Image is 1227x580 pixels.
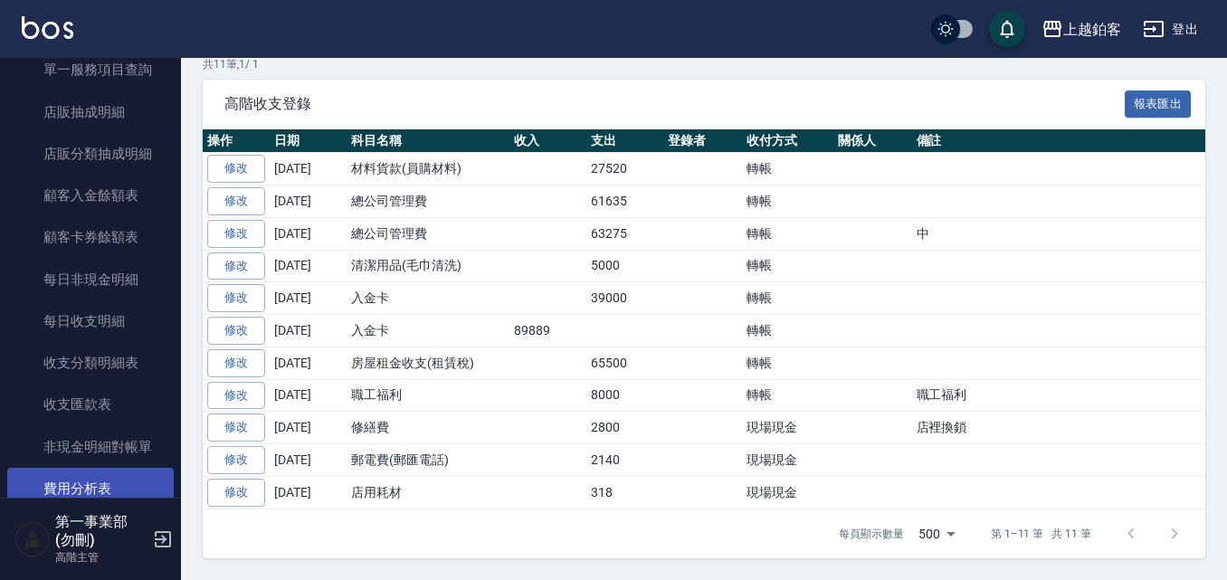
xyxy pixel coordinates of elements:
[911,509,962,558] div: 500
[742,412,833,444] td: 現場現金
[347,476,509,509] td: 店用耗材
[991,526,1091,542] p: 第 1–11 筆 共 11 筆
[207,284,265,312] a: 修改
[270,444,347,477] td: [DATE]
[663,129,742,153] th: 登錄者
[347,282,509,315] td: 入金卡
[270,129,347,153] th: 日期
[839,526,904,542] p: 每頁顯示數量
[207,317,265,345] a: 修改
[7,175,174,216] a: 顧客入金餘額表
[586,379,663,412] td: 8000
[586,412,663,444] td: 2800
[742,444,833,477] td: 現場現金
[347,185,509,218] td: 總公司管理費
[270,282,347,315] td: [DATE]
[742,153,833,185] td: 轉帳
[509,315,586,347] td: 89889
[203,129,270,153] th: 操作
[270,347,347,379] td: [DATE]
[203,56,1205,72] p: 共 11 筆, 1 / 1
[586,282,663,315] td: 39000
[207,414,265,442] a: 修改
[347,129,509,153] th: 科目名稱
[347,444,509,477] td: 郵電費(郵匯電話)
[270,412,347,444] td: [DATE]
[207,187,265,215] a: 修改
[7,259,174,300] a: 每日非現金明細
[270,315,347,347] td: [DATE]
[586,129,663,153] th: 支出
[347,250,509,282] td: 清潔用品(毛巾清洗)
[207,382,265,410] a: 修改
[207,479,265,507] a: 修改
[270,217,347,250] td: [DATE]
[55,549,147,566] p: 高階主管
[347,347,509,379] td: 房屋租金收支(租賃稅)
[270,250,347,282] td: [DATE]
[586,185,663,218] td: 61635
[270,153,347,185] td: [DATE]
[742,282,833,315] td: 轉帳
[742,185,833,218] td: 轉帳
[586,444,663,477] td: 2140
[742,250,833,282] td: 轉帳
[742,217,833,250] td: 轉帳
[7,91,174,133] a: 店販抽成明細
[347,412,509,444] td: 修繕費
[207,252,265,280] a: 修改
[1125,94,1192,111] a: 報表匯出
[989,11,1025,47] button: save
[586,250,663,282] td: 5000
[586,347,663,379] td: 65500
[347,315,509,347] td: 入金卡
[7,468,174,509] a: 費用分析表
[14,521,51,557] img: Person
[207,155,265,183] a: 修改
[7,426,174,468] a: 非現金明細對帳單
[742,129,833,153] th: 收付方式
[270,379,347,412] td: [DATE]
[270,476,347,509] td: [DATE]
[55,513,147,549] h5: 第一事業部 (勿刪)
[347,217,509,250] td: 總公司管理費
[270,185,347,218] td: [DATE]
[742,347,833,379] td: 轉帳
[207,446,265,474] a: 修改
[7,216,174,258] a: 顧客卡券餘額表
[586,153,663,185] td: 27520
[207,349,265,377] a: 修改
[1034,11,1128,48] button: 上越鉑客
[742,315,833,347] td: 轉帳
[7,49,174,90] a: 單一服務項目查詢
[509,129,586,153] th: 收入
[742,379,833,412] td: 轉帳
[586,217,663,250] td: 63275
[22,16,73,39] img: Logo
[586,476,663,509] td: 318
[7,342,174,384] a: 收支分類明細表
[207,220,265,248] a: 修改
[742,476,833,509] td: 現場現金
[347,379,509,412] td: 職工福利
[1136,13,1205,46] button: 登出
[7,133,174,175] a: 店販分類抽成明細
[224,95,1125,113] span: 高階收支登錄
[7,384,174,425] a: 收支匯款表
[347,153,509,185] td: 材料貨款(員購材料)
[833,129,912,153] th: 關係人
[1125,90,1192,119] button: 報表匯出
[1063,18,1121,41] div: 上越鉑客
[7,300,174,342] a: 每日收支明細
